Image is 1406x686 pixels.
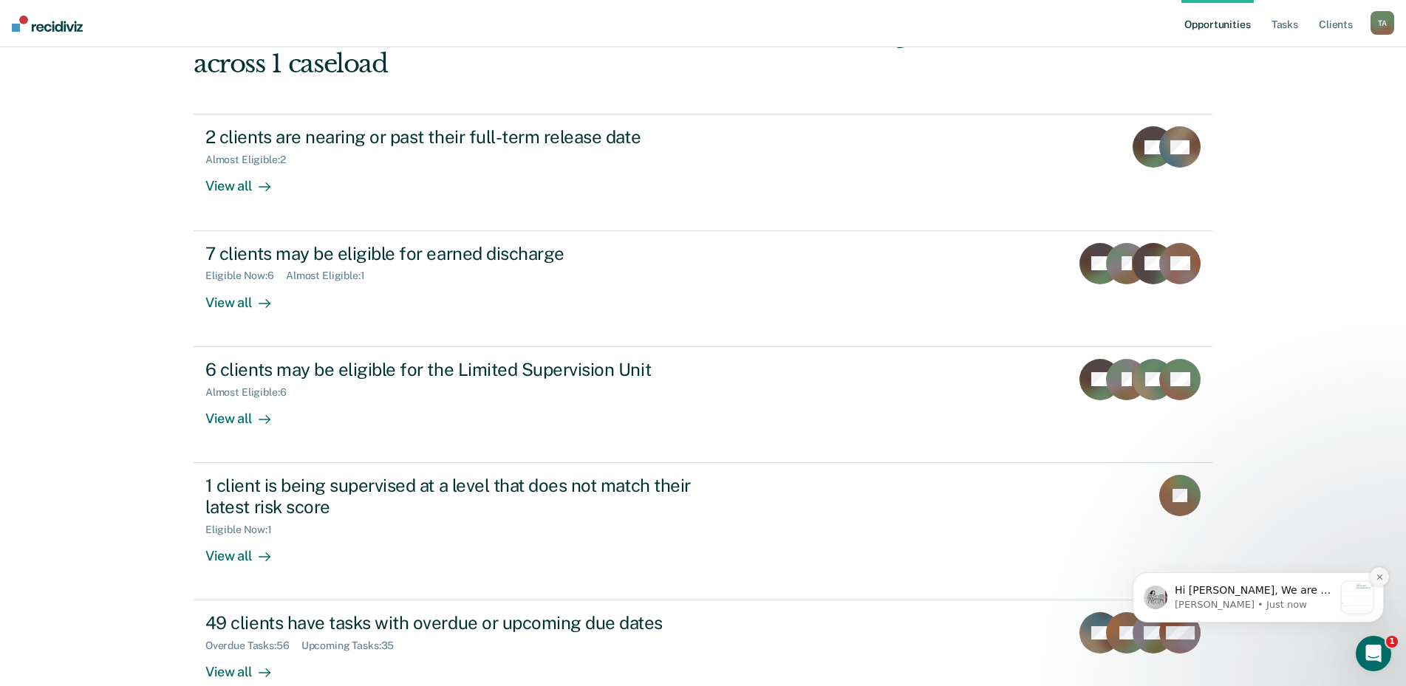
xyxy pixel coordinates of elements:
iframe: Intercom live chat [1356,636,1391,671]
div: 49 clients have tasks with overdue or upcoming due dates [205,612,724,634]
div: Eligible Now : 1 [205,524,284,536]
div: Hi, [GEOGRAPHIC_DATA]. We’ve found some outstanding items across 1 caseload [194,18,1009,79]
div: View all [205,282,288,311]
div: View all [205,166,288,195]
div: message notification from Kim, Just now. Hi Austin, We are so excited to announce a brand new fea... [22,93,273,143]
span: 1 [1386,636,1398,648]
p: Message from Kim, sent Just now [64,119,224,132]
a: 7 clients may be eligible for earned dischargeEligible Now:6Almost Eligible:1View all [194,231,1212,347]
div: View all [205,535,288,564]
img: Recidiviz [12,16,83,32]
div: Upcoming Tasks : 35 [301,639,406,652]
div: Almost Eligible : 1 [286,270,377,282]
div: Almost Eligible : 6 [205,386,298,399]
div: View all [205,398,288,427]
div: Almost Eligible : 2 [205,154,298,166]
div: 1 client is being supervised at a level that does not match their latest risk score [205,475,724,518]
p: Hi [PERSON_NAME], We are so excited to announce a brand new feature: AI case note search! 📣 Findi... [64,104,224,119]
div: Overdue Tasks : 56 [205,639,301,652]
a: 2 clients are nearing or past their full-term release dateAlmost Eligible:2View all [194,114,1212,230]
div: T A [1371,11,1394,35]
div: 2 clients are nearing or past their full-term release date [205,126,724,148]
div: 7 clients may be eligible for earned discharge [205,243,724,264]
div: 6 clients may be eligible for the Limited Supervision Unit [205,359,724,380]
div: Eligible Now : 6 [205,270,286,282]
div: View all [205,652,288,681]
a: 1 client is being supervised at a level that does not match their latest risk scoreEligible Now:1... [194,463,1212,600]
button: TA [1371,11,1394,35]
button: Dismiss notification [259,88,279,107]
iframe: Intercom notifications message [1110,479,1406,646]
img: Profile image for Kim [33,106,57,130]
a: 6 clients may be eligible for the Limited Supervision UnitAlmost Eligible:6View all [194,347,1212,463]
